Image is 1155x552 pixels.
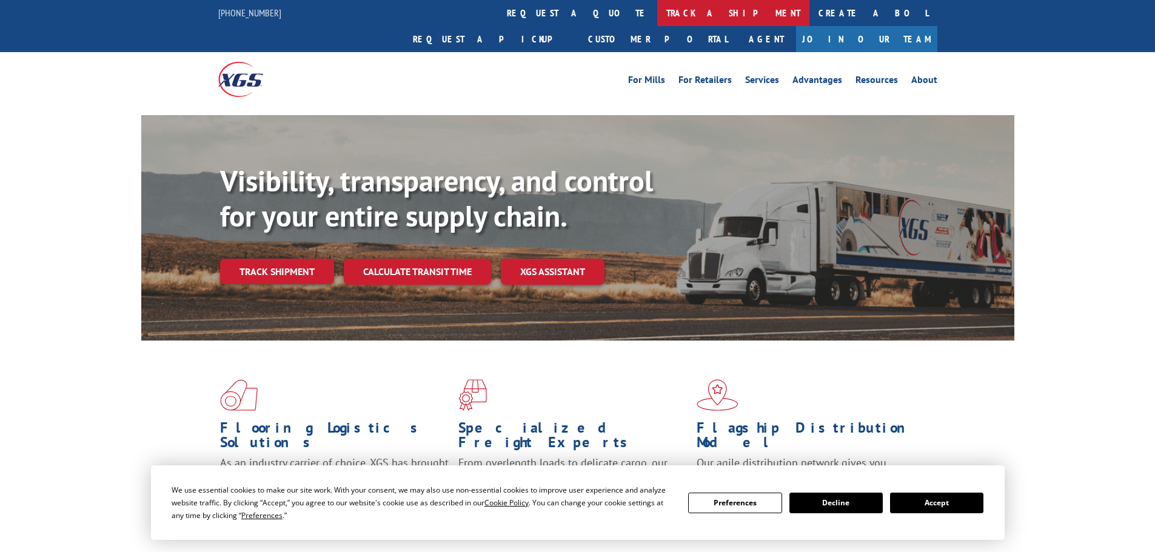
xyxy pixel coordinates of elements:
a: For Mills [628,75,665,88]
a: Agent [737,26,796,52]
h1: Flagship Distribution Model [697,421,926,456]
h1: Flooring Logistics Solutions [220,421,449,456]
button: Preferences [688,493,782,513]
a: Services [745,75,779,88]
a: Join Our Team [796,26,937,52]
p: From overlength loads to delicate cargo, our experienced staff knows the best way to move your fr... [458,456,688,510]
a: Resources [855,75,898,88]
span: As an industry carrier of choice, XGS has brought innovation and dedication to flooring logistics... [220,456,449,499]
a: Calculate transit time [344,259,491,285]
div: We use essential cookies to make our site work. With your consent, we may also use non-essential ... [172,484,674,522]
a: About [911,75,937,88]
img: xgs-icon-flagship-distribution-model-red [697,379,738,411]
div: Cookie Consent Prompt [151,465,1005,540]
img: xgs-icon-focused-on-flooring-red [458,379,487,411]
a: Customer Portal [579,26,737,52]
button: Decline [789,493,883,513]
a: Request a pickup [404,26,579,52]
a: [PHONE_NUMBER] [218,7,281,19]
a: Track shipment [220,259,334,284]
span: Our agile distribution network gives you nationwide inventory management on demand. [697,456,920,484]
img: xgs-icon-total-supply-chain-intelligence-red [220,379,258,411]
a: Advantages [792,75,842,88]
a: For Retailers [678,75,732,88]
button: Accept [890,493,983,513]
span: Preferences [241,510,283,520]
a: XGS ASSISTANT [501,259,604,285]
h1: Specialized Freight Experts [458,421,688,456]
span: Cookie Policy [484,497,529,508]
b: Visibility, transparency, and control for your entire supply chain. [220,162,653,234]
